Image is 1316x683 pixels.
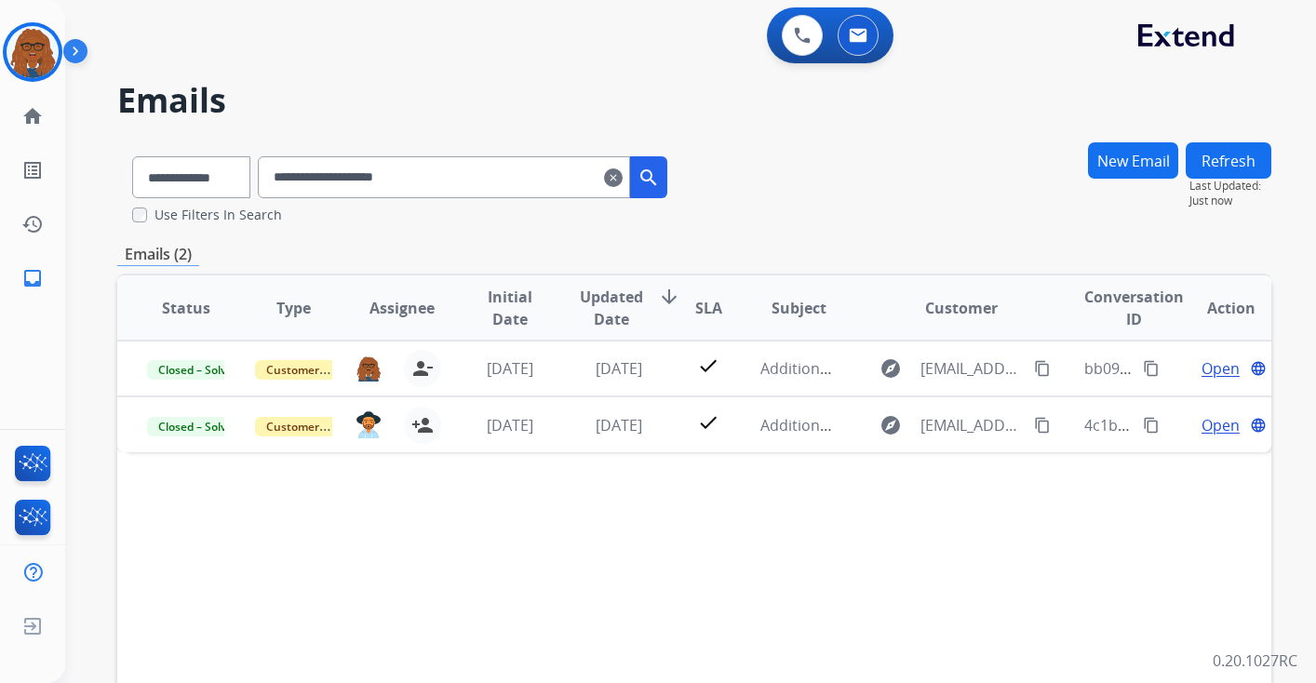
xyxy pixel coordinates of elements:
mat-icon: check [697,355,719,377]
span: Last Updated: [1189,179,1271,194]
mat-icon: person_remove [411,357,434,380]
img: agent-avatar [356,411,381,438]
p: Emails (2) [117,243,199,266]
span: Subject [772,297,826,319]
img: agent-avatar [356,355,381,382]
span: Open [1202,414,1240,436]
label: Use Filters In Search [154,206,282,224]
span: Additional information Needed [760,358,978,379]
mat-icon: list_alt [21,159,44,181]
mat-icon: explore [880,357,902,380]
span: Closed – Solved [147,417,250,436]
mat-icon: arrow_downward [658,286,680,308]
p: 0.20.1027RC [1213,650,1297,672]
mat-icon: content_copy [1143,417,1160,434]
button: Refresh [1186,142,1271,179]
mat-icon: explore [880,414,902,436]
span: Closed – Solved [147,360,250,380]
span: [EMAIL_ADDRESS][DOMAIN_NAME] [920,414,1025,436]
mat-icon: search [638,167,660,189]
span: Additional Information Required for Your Claim [760,415,1092,435]
button: New Email [1088,142,1178,179]
span: [EMAIL_ADDRESS][DOMAIN_NAME] [920,357,1025,380]
img: avatar [7,26,59,78]
span: Customer [925,297,998,319]
span: SLA [695,297,722,319]
h2: Emails [117,82,1271,119]
span: Open [1202,357,1240,380]
mat-icon: history [21,213,44,235]
span: Type [276,297,311,319]
span: Customer Support [255,417,376,436]
span: Updated Date [580,286,643,330]
mat-icon: home [21,105,44,127]
mat-icon: language [1250,360,1267,377]
mat-icon: clear [604,167,623,189]
span: Assignee [369,297,435,319]
th: Action [1163,275,1271,341]
span: [DATE] [487,415,533,435]
span: Status [162,297,210,319]
span: Customer Support [255,360,376,380]
mat-icon: content_copy [1034,360,1051,377]
span: Just now [1189,194,1271,208]
span: [DATE] [596,358,642,379]
mat-icon: check [697,411,719,434]
mat-icon: language [1250,417,1267,434]
mat-icon: content_copy [1143,360,1160,377]
mat-icon: content_copy [1034,417,1051,434]
mat-icon: inbox [21,267,44,289]
span: Initial Date [472,286,549,330]
mat-icon: person_add [411,414,434,436]
span: [DATE] [487,358,533,379]
span: Conversation ID [1084,286,1184,330]
span: [DATE] [596,415,642,435]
